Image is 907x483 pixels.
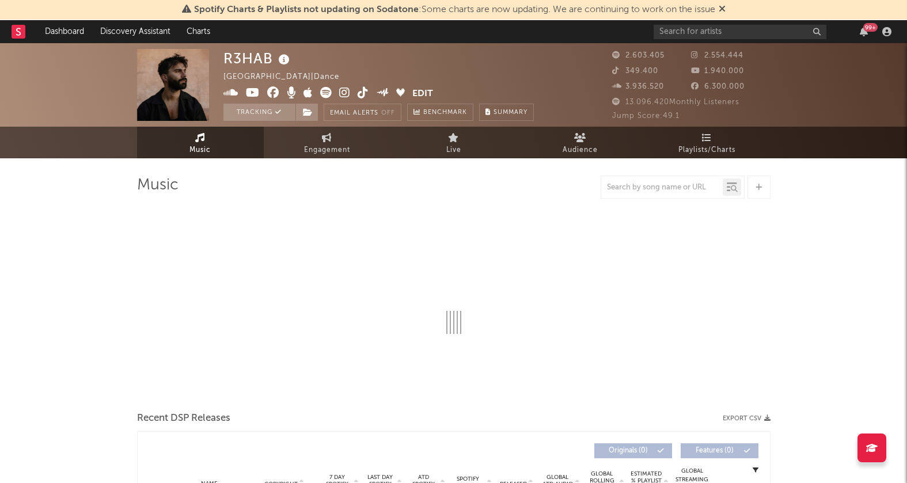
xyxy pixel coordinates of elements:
[612,67,658,75] span: 349.400
[594,443,672,458] button: Originals(0)
[517,127,644,158] a: Audience
[678,143,735,157] span: Playlists/Charts
[681,443,758,458] button: Features(0)
[189,143,211,157] span: Music
[479,104,534,121] button: Summary
[194,5,419,14] span: Spotify Charts & Playlists not updating on Sodatone
[37,20,92,43] a: Dashboard
[194,5,715,14] span: : Some charts are now updating. We are continuing to work on the issue
[446,143,461,157] span: Live
[390,127,517,158] a: Live
[494,109,527,116] span: Summary
[563,143,598,157] span: Audience
[691,67,744,75] span: 1.940.000
[602,447,655,454] span: Originals ( 0 )
[223,104,295,121] button: Tracking
[691,83,745,90] span: 6.300.000
[304,143,350,157] span: Engagement
[723,415,771,422] button: Export CSV
[860,27,868,36] button: 99+
[612,98,739,106] span: 13.096.420 Monthly Listeners
[644,127,771,158] a: Playlists/Charts
[381,110,395,116] em: Off
[223,49,293,68] div: R3HAB
[407,104,473,121] a: Benchmark
[691,52,743,59] span: 2.554.444
[601,183,723,192] input: Search by song name or URL
[423,106,467,120] span: Benchmark
[612,83,664,90] span: 3.936.520
[654,25,826,39] input: Search for artists
[324,104,401,121] button: Email AlertsOff
[688,447,741,454] span: Features ( 0 )
[264,127,390,158] a: Engagement
[612,112,680,120] span: Jump Score: 49.1
[612,52,665,59] span: 2.603.405
[223,70,352,84] div: [GEOGRAPHIC_DATA] | Dance
[137,127,264,158] a: Music
[179,20,218,43] a: Charts
[137,412,230,425] span: Recent DSP Releases
[92,20,179,43] a: Discovery Assistant
[863,23,878,32] div: 99 +
[719,5,726,14] span: Dismiss
[412,87,433,101] button: Edit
